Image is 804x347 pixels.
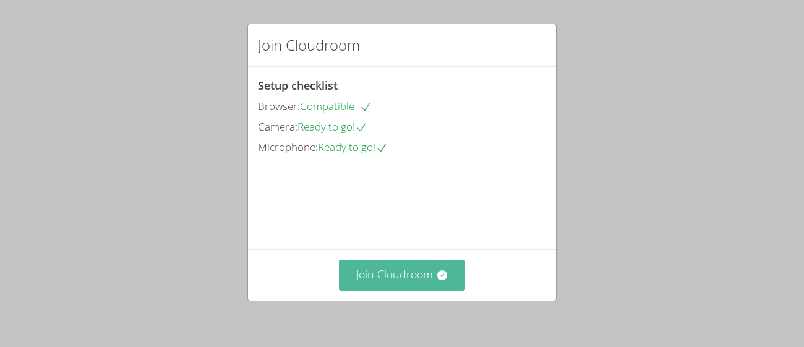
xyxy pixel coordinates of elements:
span: Ready to go! [318,140,388,154]
span: Compatible [300,99,372,113]
button: Join Cloudroom [339,260,466,290]
span: Microphone: [258,140,318,154]
span: Ready to go! [297,119,367,134]
span: Camera: [258,119,297,134]
span: Setup checklist [258,78,338,93]
span: Browser: [258,99,300,113]
h2: Join Cloudroom [258,34,360,56]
